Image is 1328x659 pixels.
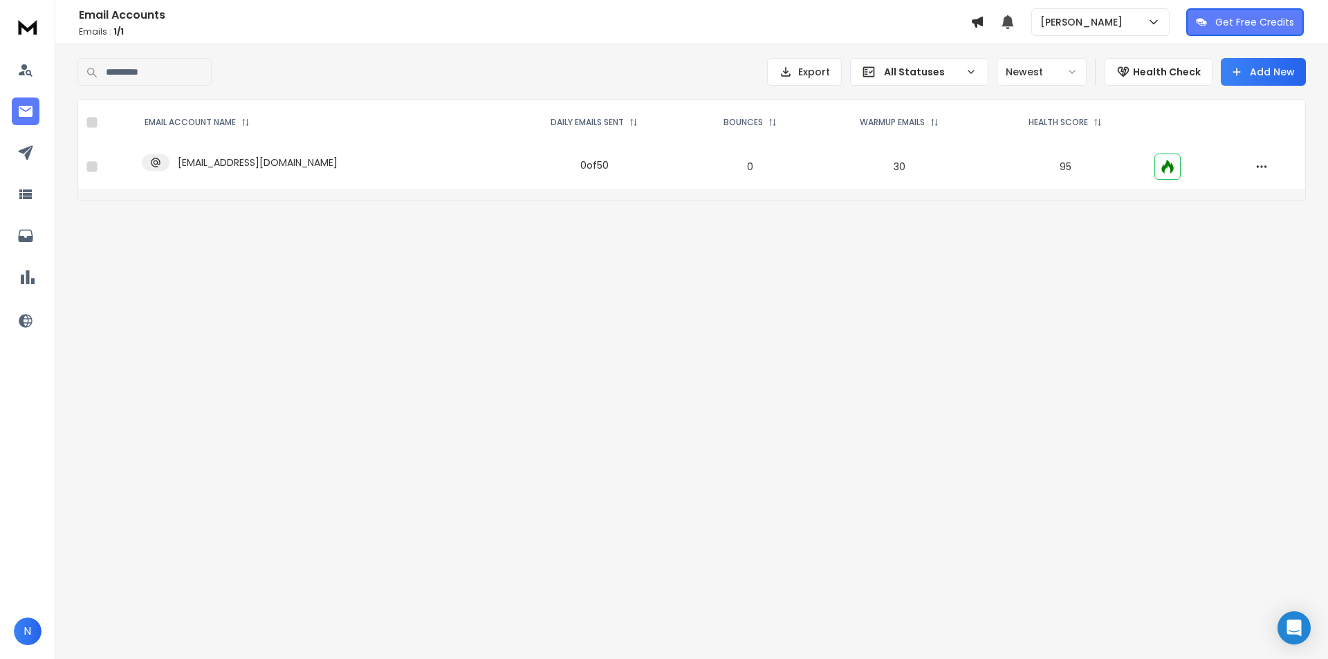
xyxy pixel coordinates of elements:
img: logo [14,14,41,39]
td: 30 [814,145,985,189]
p: Get Free Credits [1215,15,1294,29]
td: 95 [985,145,1146,189]
button: N [14,618,41,645]
p: Emails : [79,26,970,37]
div: Open Intercom Messenger [1278,611,1311,644]
p: Health Check [1133,65,1201,79]
p: 0 [695,160,806,174]
button: Health Check [1105,58,1212,86]
p: HEALTH SCORE [1029,117,1088,128]
button: Export [767,58,842,86]
div: EMAIL ACCOUNT NAME [145,117,250,128]
p: [PERSON_NAME] [1040,15,1128,29]
p: WARMUP EMAILS [860,117,925,128]
button: Add New [1221,58,1306,86]
p: BOUNCES [723,117,763,128]
p: DAILY EMAILS SENT [551,117,624,128]
h1: Email Accounts [79,7,970,24]
button: Newest [997,58,1087,86]
span: 1 / 1 [113,26,124,37]
button: Get Free Credits [1186,8,1304,36]
p: All Statuses [884,65,960,79]
p: [EMAIL_ADDRESS][DOMAIN_NAME] [178,156,338,169]
div: 0 of 50 [580,158,609,172]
